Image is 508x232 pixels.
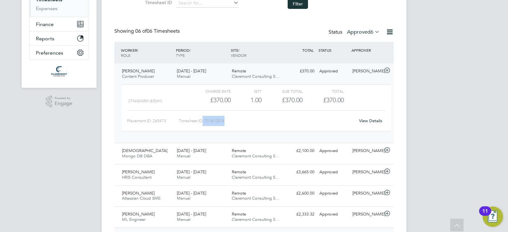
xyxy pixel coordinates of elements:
[350,167,383,177] div: [PERSON_NAME]
[303,87,344,95] div: Total
[179,116,355,126] div: Timesheet ID: TS1812014
[137,48,138,53] span: /
[122,74,154,79] span: Content Producer
[121,53,130,58] span: ROLE
[122,196,161,201] span: Atlassian Cloud SME
[122,68,155,74] span: [PERSON_NAME]
[30,17,89,31] button: Finance
[231,95,262,105] div: 1.00
[232,190,246,196] span: Remote
[284,167,317,177] div: £3,665.00
[114,28,181,35] div: Showing
[177,211,206,217] span: [DATE] - [DATE]
[122,175,151,180] span: HRIS Consultant
[177,153,190,159] span: Manual
[174,44,229,61] div: PERIOD
[238,48,240,53] span: /
[347,29,380,35] label: Approved
[128,99,162,103] span: Standard (£/day)
[30,46,89,60] button: Preferences
[482,211,488,219] div: 11
[30,31,89,45] button: Reports
[262,87,303,95] div: Sub Total
[135,28,147,34] span: 06 of
[284,188,317,199] div: £2,600.00
[232,211,246,217] span: Remote
[232,196,279,201] span: Claremont Consulting S…
[483,207,503,227] button: Open Resource Center, 11 new notifications
[177,196,190,201] span: Manual
[177,74,190,79] span: Manual
[350,209,383,220] div: [PERSON_NAME]
[122,211,155,217] span: [PERSON_NAME]
[177,148,206,153] span: [DATE] - [DATE]
[262,95,303,105] div: £370.00
[122,217,145,222] span: ML Engineer
[55,96,72,101] span: Powered by
[317,66,350,76] div: Approved
[46,96,73,108] a: Powered byEngage
[231,87,262,95] div: QTY
[122,169,155,175] span: [PERSON_NAME]
[329,28,381,37] div: Status
[317,188,350,199] div: Approved
[323,96,344,104] span: £370.00
[190,95,231,105] div: £370.00
[232,153,279,159] span: Claremont Consulting S…
[371,29,373,35] span: 6
[177,217,190,222] span: Manual
[29,66,89,76] a: Go to home page
[122,153,152,159] span: Mongo DB DBA
[36,36,54,42] span: Reports
[36,50,63,56] span: Preferences
[36,21,54,27] span: Finance
[359,118,382,123] a: View Details
[190,87,231,95] div: Charge rate
[232,148,246,153] span: Remote
[135,28,180,34] span: 06 Timesheets
[232,217,279,222] span: Claremont Consulting S…
[122,190,155,196] span: [PERSON_NAME]
[176,53,185,58] span: TYPE
[229,44,284,61] div: SITE
[317,146,350,156] div: Approved
[119,44,174,61] div: WORKER
[232,68,246,74] span: Remote
[284,146,317,156] div: £2,100.00
[231,53,246,58] span: VENDOR
[302,48,314,53] span: TOTAL
[317,167,350,177] div: Approved
[232,74,279,79] span: Claremont Consulting S…
[350,146,383,156] div: [PERSON_NAME]
[350,44,383,56] div: APPROVER
[350,66,383,76] div: [PERSON_NAME]
[190,48,191,53] span: /
[317,44,350,56] div: STATUS
[317,209,350,220] div: Approved
[55,101,72,106] span: Engage
[177,68,206,74] span: [DATE] - [DATE]
[122,148,167,153] span: [DEMOGRAPHIC_DATA]
[177,190,206,196] span: [DATE] - [DATE]
[284,209,317,220] div: £2,333.32
[232,175,279,180] span: Claremont Consulting S…
[177,169,206,175] span: [DATE] - [DATE]
[36,5,57,11] a: Expenses
[127,116,179,126] div: Placement ID: 265473
[350,188,383,199] div: [PERSON_NAME]
[232,169,246,175] span: Remote
[284,66,317,76] div: £370.00
[51,66,67,76] img: claremontconsulting1-logo-retina.png
[177,175,190,180] span: Manual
